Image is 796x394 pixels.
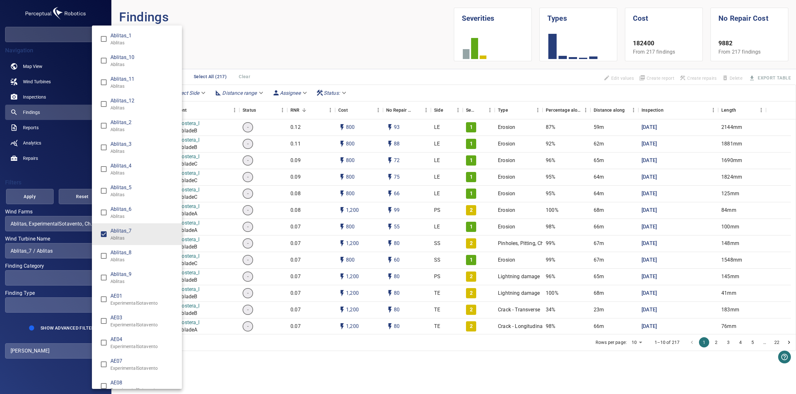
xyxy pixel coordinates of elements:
span: Ablitas_6 / Ablitas Ablitas_6 / Ablitas [97,206,110,219]
p: Ablitas [110,83,177,89]
p: ExperimentalSotavento [110,365,177,371]
span: Ablitas_1 / Ablitas Ablitas_1 / Ablitas [97,32,110,46]
p: Ablitas [110,213,177,219]
p: Ablitas [110,126,177,133]
span: AE07 [110,357,177,365]
span: AE01 / ExperimentalSotavento AE01 / ExperimentalSotavento [97,293,110,306]
span: Ablitas_7 / Ablitas Ablitas_7 / Ablitas [97,227,110,241]
span: Ablitas_1 [110,32,177,40]
div: Ablitas_11 / Ablitas Ablitas_11 / Ablitas [110,75,177,89]
div: Ablitas_4 / Ablitas Ablitas_4 / Ablitas [110,162,177,176]
span: AE01 [110,292,177,300]
p: Ablitas [110,191,177,198]
div: Ablitas_12 / Ablitas Ablitas_12 / Ablitas [110,97,177,111]
span: Ablitas_3 [110,140,177,148]
div: Ablitas_5 / Ablitas Ablitas_5 / Ablitas [110,184,177,198]
p: ExperimentalSotavento [110,300,177,306]
p: Ablitas [110,235,177,241]
span: Ablitas_8 / Ablitas Ablitas_8 / Ablitas [97,249,110,263]
div: Ablitas_10 / Ablitas Ablitas_10 / Ablitas [110,54,177,68]
div: AE08 / ExperimentalSotavento AE08 / ExperimentalSotavento [110,379,177,393]
span: AE03 / ExperimentalSotavento AE03 / ExperimentalSotavento [97,314,110,328]
div: AE01 / ExperimentalSotavento AE01 / ExperimentalSotavento [110,292,177,306]
p: Ablitas [110,61,177,68]
p: ExperimentalSotavento [110,322,177,328]
span: AE04 / ExperimentalSotavento AE04 / ExperimentalSotavento [97,336,110,349]
span: Ablitas_12 / Ablitas Ablitas_12 / Ablitas [97,97,110,111]
span: Ablitas_5 [110,184,177,191]
span: Ablitas_12 [110,97,177,105]
div: Ablitas_1 / Ablitas Ablitas_1 / Ablitas [110,32,177,46]
p: Ablitas [110,278,177,285]
p: Ablitas [110,148,177,154]
div: Ablitas_7 / Ablitas Ablitas_7 / Ablitas [110,227,177,241]
span: AE03 [110,314,177,322]
span: Ablitas_8 [110,249,177,256]
span: Ablitas_3 / Ablitas Ablitas_3 / Ablitas [97,141,110,154]
div: Ablitas_9 / Ablitas Ablitas_9 / Ablitas [110,271,177,285]
div: Ablitas_3 / Ablitas Ablitas_3 / Ablitas [110,140,177,154]
span: Ablitas_9 / Ablitas Ablitas_9 / Ablitas [97,271,110,284]
p: ExperimentalSotavento [110,387,177,393]
p: Ablitas [110,105,177,111]
span: AE08 [110,379,177,387]
span: Ablitas_4 / Ablitas Ablitas_4 / Ablitas [97,162,110,176]
div: AE03 / ExperimentalSotavento AE03 / ExperimentalSotavento [110,314,177,328]
span: Ablitas_2 / Ablitas Ablitas_2 / Ablitas [97,119,110,132]
span: AE04 [110,336,177,343]
span: Ablitas_10 [110,54,177,61]
span: Ablitas_11 [110,75,177,83]
div: AE04 / ExperimentalSotavento AE04 / ExperimentalSotavento [110,336,177,350]
span: Ablitas_9 [110,271,177,278]
span: Ablitas_4 [110,162,177,170]
span: Ablitas_5 / Ablitas Ablitas_5 / Ablitas [97,184,110,197]
span: Ablitas_11 / Ablitas Ablitas_11 / Ablitas [97,76,110,89]
span: Ablitas_10 / Ablitas Ablitas_10 / Ablitas [97,54,110,67]
p: ExperimentalSotavento [110,343,177,350]
p: Ablitas [110,256,177,263]
span: Ablitas_6 [110,205,177,213]
p: Ablitas [110,40,177,46]
div: Ablitas_6 / Ablitas Ablitas_6 / Ablitas [110,205,177,219]
span: Ablitas_7 [110,227,177,235]
span: AE07 / ExperimentalSotavento AE07 / ExperimentalSotavento [97,358,110,371]
div: Ablitas_8 / Ablitas Ablitas_8 / Ablitas [110,249,177,263]
div: AE07 / ExperimentalSotavento AE07 / ExperimentalSotavento [110,357,177,371]
span: Ablitas_2 [110,119,177,126]
div: Ablitas_2 / Ablitas Ablitas_2 / Ablitas [110,119,177,133]
div: Wind Turbine Name [5,243,106,258]
p: Ablitas [110,170,177,176]
span: AE08 / ExperimentalSotavento AE08 / ExperimentalSotavento [97,379,110,393]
